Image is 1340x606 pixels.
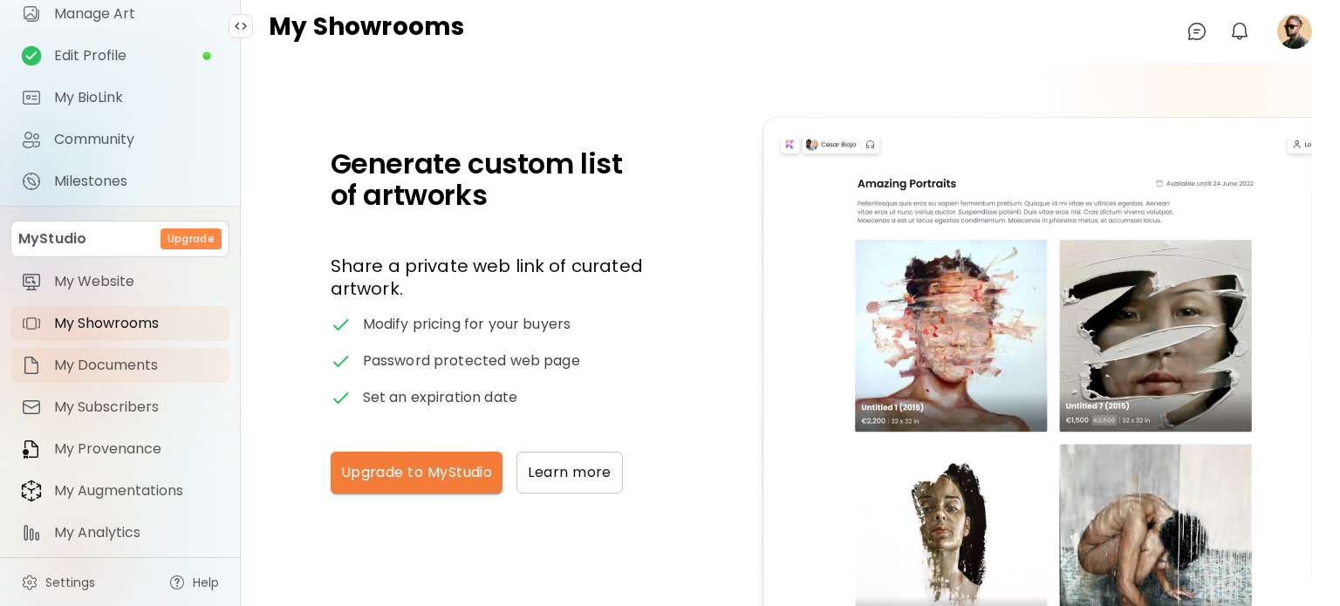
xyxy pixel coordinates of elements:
[54,398,219,416] span: My Subscribers
[21,480,42,502] img: item
[21,439,42,460] img: item
[1229,21,1250,42] img: bellIcon
[45,574,95,591] span: Settings
[54,440,219,458] span: My Provenance
[21,171,42,192] img: Milestones icon
[269,14,464,49] h4: My Showrooms
[331,148,646,211] h2: Generate custom list of artworks
[10,348,229,383] a: itemMy Documents
[10,565,106,600] a: Settings
[10,264,229,299] a: itemMy Website
[528,463,612,481] span: Learn more
[168,574,186,591] img: help
[21,355,42,376] img: item
[363,387,517,408] p: Set an expiration date
[54,524,219,541] span: My Analytics
[363,314,571,335] p: Modify pricing for your buyers
[1186,21,1207,42] img: chatIcon
[1225,17,1255,46] button: bellIcon
[10,80,229,115] a: completeMy BioLink iconMy BioLink
[516,452,623,494] button: Learn more
[54,315,219,332] span: My Showrooms
[10,390,229,425] a: itemMy Subscribers
[363,351,580,371] p: Password protected web page
[21,397,42,418] img: item
[54,131,219,148] span: Community
[331,314,352,335] img: checkmark
[193,574,219,591] span: Help
[331,452,503,494] button: Upgrade to MyStudio
[54,89,219,106] span: My BioLink
[21,129,42,150] img: Community icon
[167,231,215,247] h6: Upgrade
[10,306,229,341] a: itemMy Showrooms
[21,87,42,108] img: My BioLink icon
[21,313,42,334] img: item
[10,38,229,73] a: completeEdit Profile
[21,574,38,591] img: settings
[54,273,219,290] span: My Website
[10,122,229,157] a: Community iconCommunity
[331,255,646,300] h4: Share a private web link of curated artwork.
[18,228,86,249] p: MyStudio
[10,164,229,199] a: completeMilestones iconMilestones
[331,351,352,371] img: checkmark
[158,565,229,600] a: Help
[21,271,42,292] img: item
[331,387,352,408] img: checkmark
[54,47,202,65] span: Edit Profile
[21,522,42,543] img: item
[10,432,229,466] a: itemMy Provenance
[54,482,219,500] span: My Augmentations
[21,3,42,24] img: Manage Art icon
[54,5,219,23] span: Manage Art
[54,173,219,190] span: Milestones
[341,462,493,483] span: Upgrade to MyStudio
[234,19,248,33] img: collapse
[54,357,219,374] span: My Documents
[10,515,229,550] a: itemMy Analytics
[10,473,229,508] a: itemMy Augmentations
